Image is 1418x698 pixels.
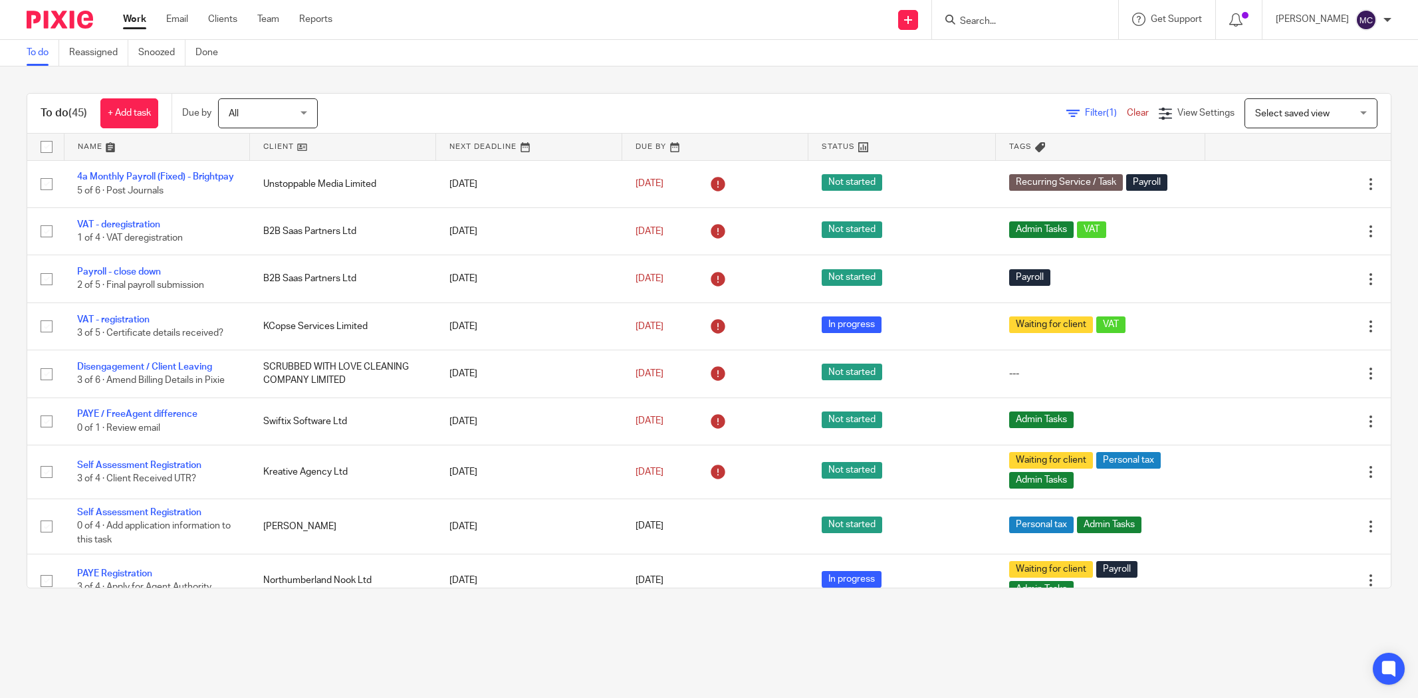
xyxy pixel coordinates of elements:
a: Done [195,40,228,66]
td: [DATE] [436,398,622,445]
span: In progress [822,571,882,588]
span: Admin Tasks [1009,472,1074,489]
td: Northumberland Nook Ltd [250,554,436,608]
span: [DATE] [636,274,663,283]
img: svg%3E [1356,9,1377,31]
span: Personal tax [1096,452,1161,469]
span: 0 of 4 · Add application information to this task [77,522,231,545]
a: VAT - registration [77,315,150,324]
td: [DATE] [436,160,622,207]
span: Tags [1009,143,1032,150]
span: 3 of 5 · Certificate details received? [77,328,223,338]
span: Not started [822,221,882,238]
a: Team [257,13,279,26]
a: Work [123,13,146,26]
span: [DATE] [636,369,663,378]
span: Admin Tasks [1009,411,1074,428]
a: Clear [1127,108,1149,118]
a: Payroll - close down [77,267,161,277]
td: Kreative Agency Ltd [250,445,436,499]
span: Not started [822,174,882,191]
span: Admin Tasks [1077,517,1141,533]
span: Payroll [1096,561,1137,578]
a: PAYE / FreeAgent difference [77,409,197,419]
span: [DATE] [636,417,663,426]
span: 5 of 6 · Post Journals [77,186,164,195]
span: [DATE] [636,467,663,477]
span: (45) [68,108,87,118]
a: VAT - deregistration [77,220,160,229]
a: Reassigned [69,40,128,66]
input: Search [959,16,1078,28]
a: + Add task [100,98,158,128]
span: 3 of 4 · Apply for Agent Authority [77,583,211,592]
td: [DATE] [436,302,622,350]
td: B2B Saas Partners Ltd [250,207,436,255]
span: Admin Tasks [1009,221,1074,238]
p: Due by [182,106,211,120]
a: Email [166,13,188,26]
span: All [229,109,239,118]
span: Payroll [1126,174,1167,191]
a: PAYE Registration [77,569,152,578]
span: Waiting for client [1009,561,1093,578]
a: Reports [299,13,332,26]
span: Not started [822,411,882,428]
span: 0 of 1 · Review email [77,423,160,433]
span: [DATE] [636,322,663,331]
a: To do [27,40,59,66]
span: 3 of 4 · Client Received UTR? [77,474,196,483]
span: 1 of 4 · VAT deregistration [77,233,183,243]
span: VAT [1096,316,1125,333]
span: Filter [1085,108,1127,118]
td: [DATE] [436,499,622,554]
a: Self Assessment Registration [77,508,201,517]
td: SCRUBBED WITH LOVE CLEANING COMPANY LIMITED [250,350,436,398]
a: Self Assessment Registration [77,461,201,470]
span: Payroll [1009,269,1050,286]
a: Clients [208,13,237,26]
span: [DATE] [636,179,663,189]
img: Pixie [27,11,93,29]
span: Not started [822,269,882,286]
span: 2 of 5 · Final payroll submission [77,281,204,291]
a: Disengagement / Client Leaving [77,362,212,372]
a: Snoozed [138,40,185,66]
td: B2B Saas Partners Ltd [250,255,436,302]
span: Waiting for client [1009,316,1093,333]
span: VAT [1077,221,1106,238]
a: 4a Monthly Payroll (Fixed) - Brightpay [77,172,234,181]
div: --- [1009,367,1191,380]
span: Not started [822,462,882,479]
span: [DATE] [636,576,663,585]
span: Admin Tasks [1009,581,1074,598]
span: [DATE] [636,227,663,236]
td: [DATE] [436,445,622,499]
span: Recurring Service / Task [1009,174,1123,191]
span: [DATE] [636,522,663,531]
td: KCopse Services Limited [250,302,436,350]
td: Unstoppable Media Limited [250,160,436,207]
span: Get Support [1151,15,1202,24]
span: 3 of 6 · Amend Billing Details in Pixie [77,376,225,386]
p: [PERSON_NAME] [1276,13,1349,26]
td: [DATE] [436,255,622,302]
span: Waiting for client [1009,452,1093,469]
span: Select saved view [1255,109,1330,118]
td: Swiftix Software Ltd [250,398,436,445]
td: [DATE] [436,350,622,398]
span: View Settings [1177,108,1235,118]
h1: To do [41,106,87,120]
span: Personal tax [1009,517,1074,533]
span: Not started [822,517,882,533]
span: Not started [822,364,882,380]
td: [PERSON_NAME] [250,499,436,554]
span: (1) [1106,108,1117,118]
span: In progress [822,316,882,333]
td: [DATE] [436,207,622,255]
td: [DATE] [436,554,622,608]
